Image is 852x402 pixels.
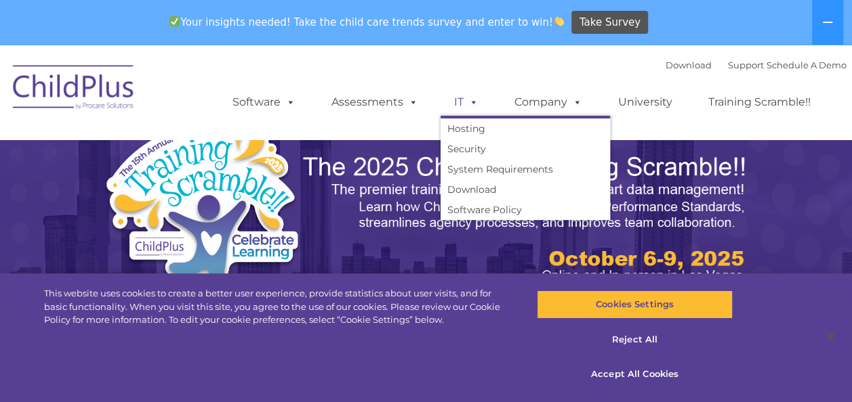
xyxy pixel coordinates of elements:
a: System Requirements [441,159,610,179]
a: IT [441,89,492,116]
button: Close [815,321,845,351]
a: University [605,89,686,116]
img: 👏 [554,16,564,26]
a: Assessments [318,89,432,116]
button: Reject All [537,326,733,354]
span: Take Survey [580,11,641,35]
span: Last name [188,89,230,99]
img: ✅ [169,16,180,26]
a: Download [666,60,712,70]
span: Your insights needed! Take the child care trends survey and enter to win! [164,9,570,35]
a: Schedule A Demo [767,60,847,70]
a: Hosting [441,118,610,139]
img: ChildPlus by Procare Solutions [6,55,142,123]
a: Security [441,139,610,159]
a: Take Survey [571,11,648,35]
a: Software [219,89,309,116]
font: | [666,60,847,70]
a: Company [501,89,596,116]
button: Accept All Cookies [537,360,733,388]
span: Phone number [188,145,246,155]
a: Download [441,179,610,200]
a: Software Policy [441,200,610,220]
a: Training Scramble!! [695,89,824,116]
button: Cookies Settings [537,290,733,319]
a: Support [728,60,764,70]
div: This website uses cookies to create a better user experience, provide statistics about user visit... [44,287,511,327]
